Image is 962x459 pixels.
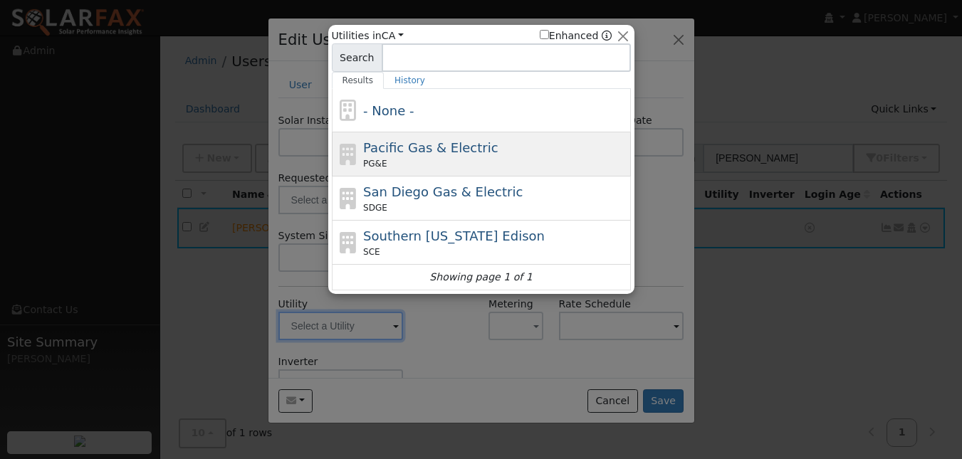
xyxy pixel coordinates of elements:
span: Pacific Gas & Electric [363,140,498,155]
span: San Diego Gas & Electric [363,184,523,199]
a: History [384,72,436,89]
span: PG&E [363,157,387,170]
i: Showing page 1 of 1 [429,270,532,285]
span: - None - [363,103,414,118]
a: Results [332,72,385,89]
span: SDGE [363,201,387,214]
span: Southern [US_STATE] Edison [363,228,545,243]
span: SCE [363,246,380,258]
span: Search [332,43,382,72]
